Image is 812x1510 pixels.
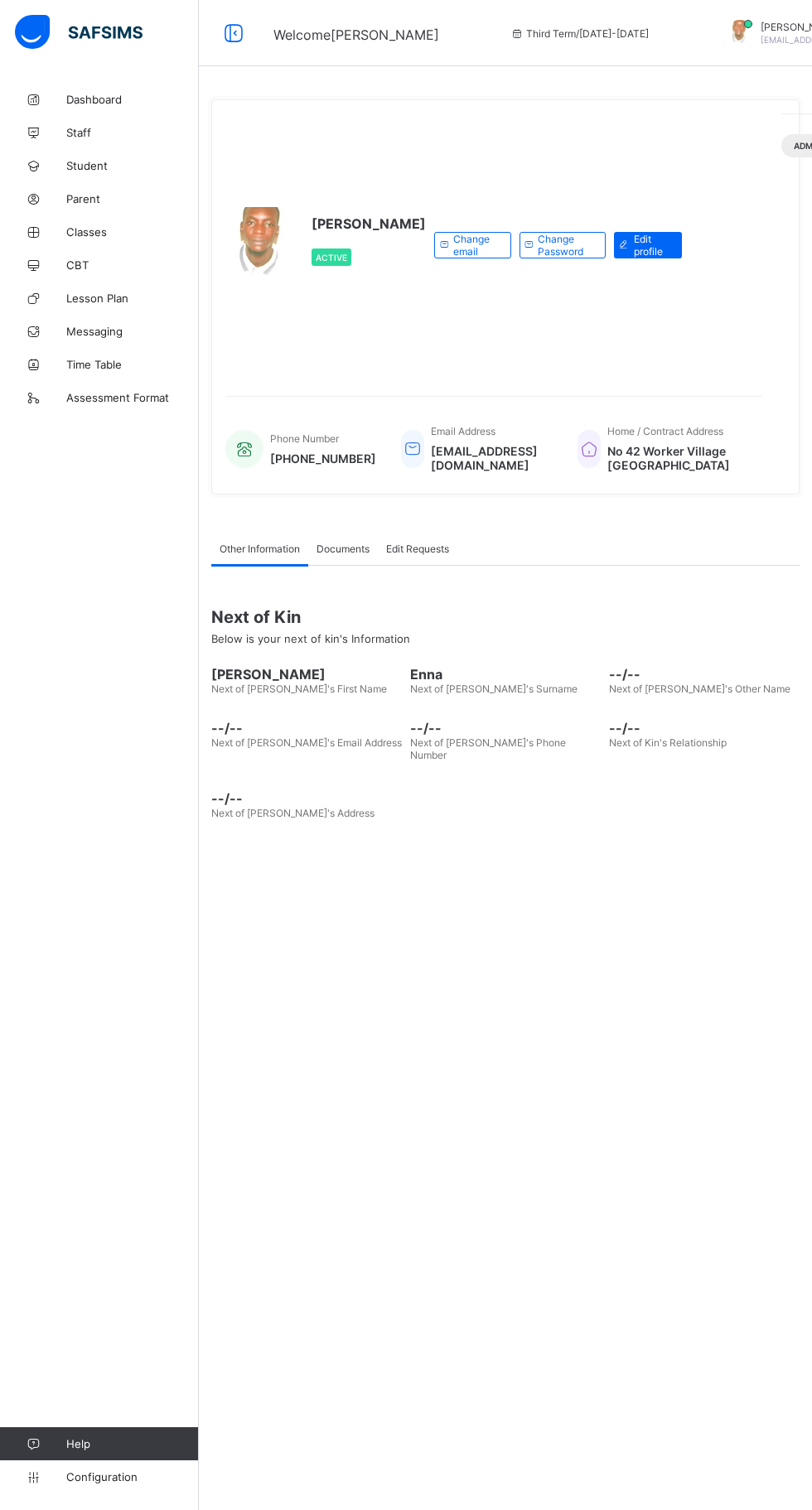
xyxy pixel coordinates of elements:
span: Edit profile [634,233,669,258]
span: Welcome [PERSON_NAME] [273,27,439,43]
span: Dashboard [66,93,199,106]
span: Next of [PERSON_NAME]'s Other Name [609,683,790,695]
span: Next of [PERSON_NAME]'s Surname [410,683,578,695]
span: session/term information [510,27,649,40]
span: Student [66,159,199,172]
span: Other Information [220,543,300,555]
span: Assessment Format [66,391,199,404]
span: Active [316,253,347,263]
span: [EMAIL_ADDRESS][DOMAIN_NAME] [431,444,553,472]
span: Lesson Plan [66,292,199,305]
span: Configuration [66,1470,198,1483]
span: Next of [PERSON_NAME]'s Phone Number [410,736,566,761]
span: Phone Number [270,432,339,445]
span: --/-- [211,790,402,807]
span: Change email [453,233,498,258]
span: [PERSON_NAME] [312,215,426,232]
span: --/-- [410,720,601,736]
span: Next of Kin [211,607,800,627]
span: Edit Requests [386,543,449,555]
span: Next of [PERSON_NAME]'s Email Address [211,736,402,749]
span: Below is your next of kin's Information [211,632,410,645]
span: Home / Contract Address [607,425,723,437]
span: Classes [66,225,199,239]
span: Email Address [431,425,495,437]
img: safsims [15,15,143,50]
span: [PHONE_NUMBER] [270,451,376,466]
span: Next of [PERSON_NAME]'s First Name [211,683,387,695]
span: Next of [PERSON_NAME]'s Address [211,807,375,819]
span: Staff [66,126,199,139]
span: Parent [66,192,199,205]
span: --/-- [211,720,402,736]
span: --/-- [609,666,800,683]
span: [PERSON_NAME] [211,666,402,683]
span: Messaging [66,325,199,338]
span: No 42 Worker Village [GEOGRAPHIC_DATA] [607,444,745,472]
span: Time Table [66,358,199,371]
span: --/-- [609,720,800,736]
span: Enna [410,666,601,683]
span: Next of Kin's Relationship [609,736,727,749]
span: CBT [66,258,199,272]
span: Help [66,1437,198,1450]
span: Change Password [538,233,592,258]
span: Documents [317,543,370,555]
